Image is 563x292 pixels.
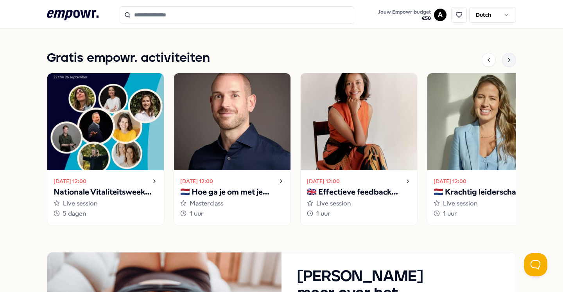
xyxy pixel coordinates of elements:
time: [DATE] 12:00 [307,177,340,186]
time: [DATE] 12:00 [434,177,466,186]
img: activity image [301,73,417,170]
div: 1 uur [180,209,284,219]
h1: Gratis empowr. activiteiten [47,49,210,68]
span: € 50 [378,15,431,22]
button: Jouw Empowr budget€50 [377,7,432,23]
div: Masterclass [180,198,284,209]
a: [DATE] 12:00🇬🇧 Effectieve feedback geven en ontvangenLive session1 uur [300,73,418,225]
span: Jouw Empowr budget [378,9,431,15]
button: A [434,9,446,21]
img: activity image [427,73,544,170]
a: [DATE] 12:00🇳🇱 Krachtig leiderschap in uitdagende situatiesLive session1 uur [427,73,544,225]
time: [DATE] 12:00 [180,177,213,186]
div: 1 uur [434,209,538,219]
img: activity image [174,73,290,170]
a: [DATE] 12:00🇳🇱 Hoe ga je om met je innerlijke criticus?Masterclass1 uur [174,73,291,225]
iframe: Help Scout Beacon - Open [524,253,547,276]
p: 🇳🇱 Krachtig leiderschap in uitdagende situaties [434,186,538,198]
a: Jouw Empowr budget€50 [375,7,434,23]
p: Nationale Vitaliteitsweek 2025 [54,186,158,198]
img: activity image [47,73,164,170]
p: 🇬🇧 Effectieve feedback geven en ontvangen [307,186,411,198]
input: Search for products, categories or subcategories [120,6,354,23]
div: Live session [54,198,158,209]
time: [DATE] 12:00 [54,177,86,186]
div: Live session [434,198,538,209]
p: 🇳🇱 Hoe ga je om met je innerlijke criticus? [180,186,284,198]
div: Live session [307,198,411,209]
a: [DATE] 12:00Nationale Vitaliteitsweek 2025Live session5 dagen [47,73,164,225]
div: 5 dagen [54,209,158,219]
div: 1 uur [307,209,411,219]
